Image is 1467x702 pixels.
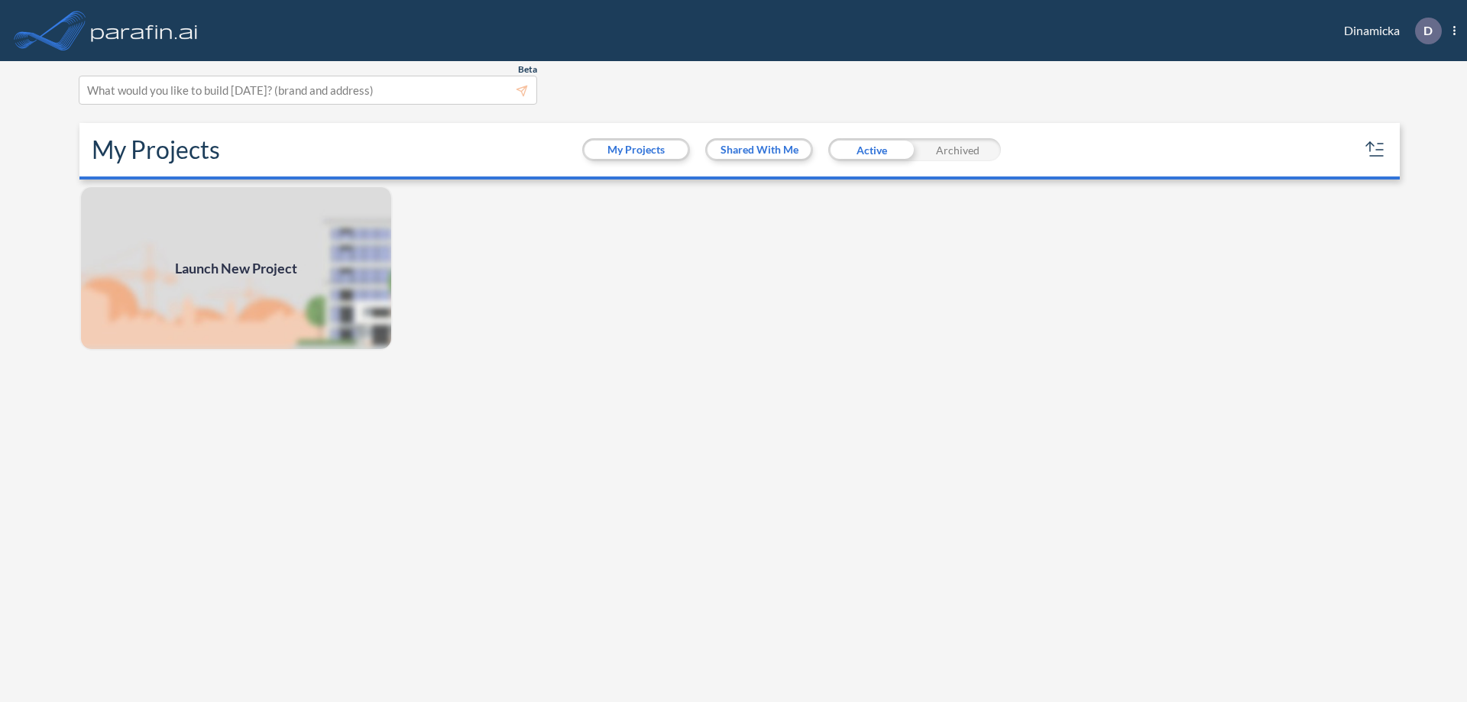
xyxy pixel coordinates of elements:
[708,141,811,159] button: Shared With Me
[79,186,393,351] a: Launch New Project
[1321,18,1456,44] div: Dinamicka
[518,63,537,76] span: Beta
[915,138,1001,161] div: Archived
[88,15,201,46] img: logo
[175,258,297,279] span: Launch New Project
[1363,137,1388,162] button: sort
[79,186,393,351] img: add
[585,141,688,159] button: My Projects
[1423,24,1433,37] p: D
[828,138,915,161] div: Active
[92,135,220,164] h2: My Projects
